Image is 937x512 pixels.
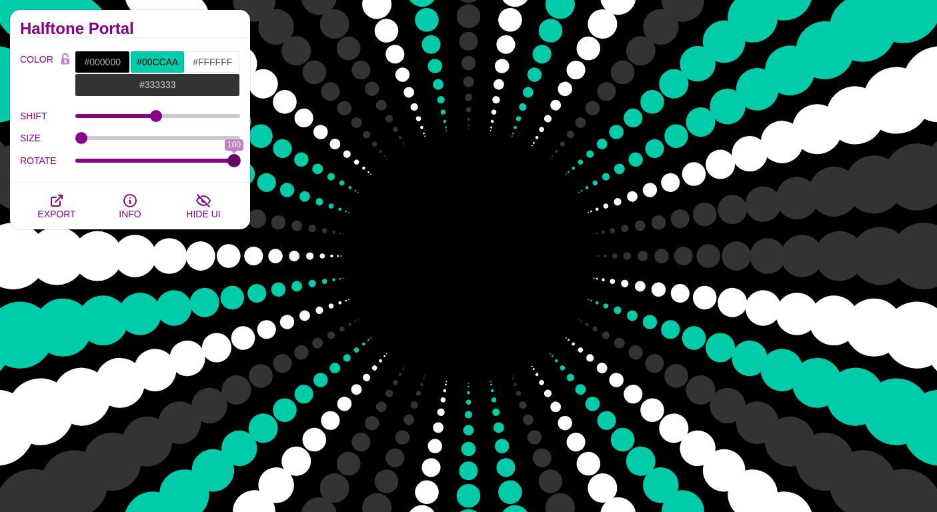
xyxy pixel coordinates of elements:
[93,183,167,229] button: INFO
[20,107,75,125] label: SHIFT
[20,129,75,147] label: SIZE
[55,51,75,69] button: Color Lock
[20,183,93,229] button: EXPORT
[119,209,141,219] span: INFO
[20,23,240,34] h2: Halftone Portal
[167,183,240,229] button: HIDE UI
[37,209,75,219] span: EXPORT
[186,209,220,219] span: HIDE UI
[20,152,75,169] label: ROTATE
[20,51,55,97] label: COLOR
